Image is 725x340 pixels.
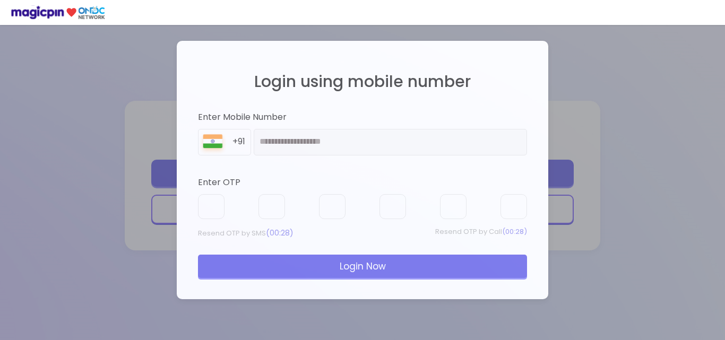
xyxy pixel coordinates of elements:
[198,73,527,90] h2: Login using mobile number
[198,177,527,189] div: Enter OTP
[198,111,527,124] div: Enter Mobile Number
[198,132,227,155] img: 8BGLRPwvQ+9ZgAAAAASUVORK5CYII=
[198,255,527,278] div: Login Now
[11,5,105,20] img: ondc-logo-new-small.8a59708e.svg
[232,136,251,148] div: +91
